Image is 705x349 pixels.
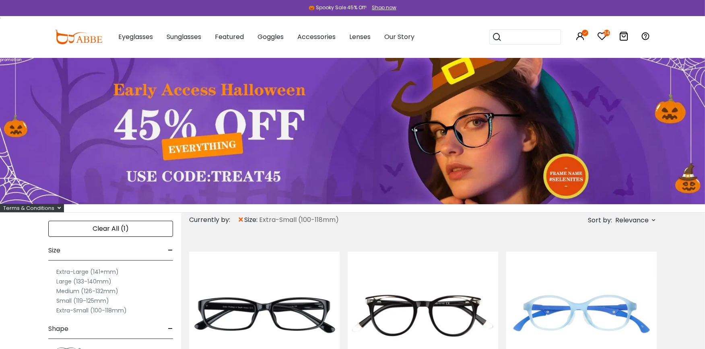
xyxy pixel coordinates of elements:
[56,277,111,286] label: Large (133-140mm)
[56,267,119,277] label: Extra-Large (141+mm)
[244,215,259,225] span: size:
[297,32,336,41] span: Accessories
[237,213,244,227] span: ×
[168,241,173,260] span: -
[168,319,173,339] span: -
[604,30,610,36] i: 24
[215,32,244,41] span: Featured
[56,296,109,306] label: Small (119-125mm)
[372,4,396,11] div: Shop now
[55,30,102,44] img: abbeglasses.com
[56,306,127,315] label: Extra-Small (100-118mm)
[349,32,371,41] span: Lenses
[615,213,649,228] span: Relevance
[259,215,339,225] span: Extra-Small (100-118mm)
[368,4,396,11] a: Shop now
[48,221,173,237] div: Clear All (1)
[56,286,118,296] label: Medium (126-132mm)
[48,319,68,339] span: Shape
[189,213,237,227] div: Currently by:
[258,32,284,41] span: Goggles
[48,241,60,260] span: Size
[588,216,612,225] span: Sort by:
[597,33,607,42] a: 24
[309,4,367,11] div: 🎃 Spooky Sale 45% Off!
[384,32,414,41] span: Our Story
[118,32,153,41] span: Eyeglasses
[167,32,201,41] span: Sunglasses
